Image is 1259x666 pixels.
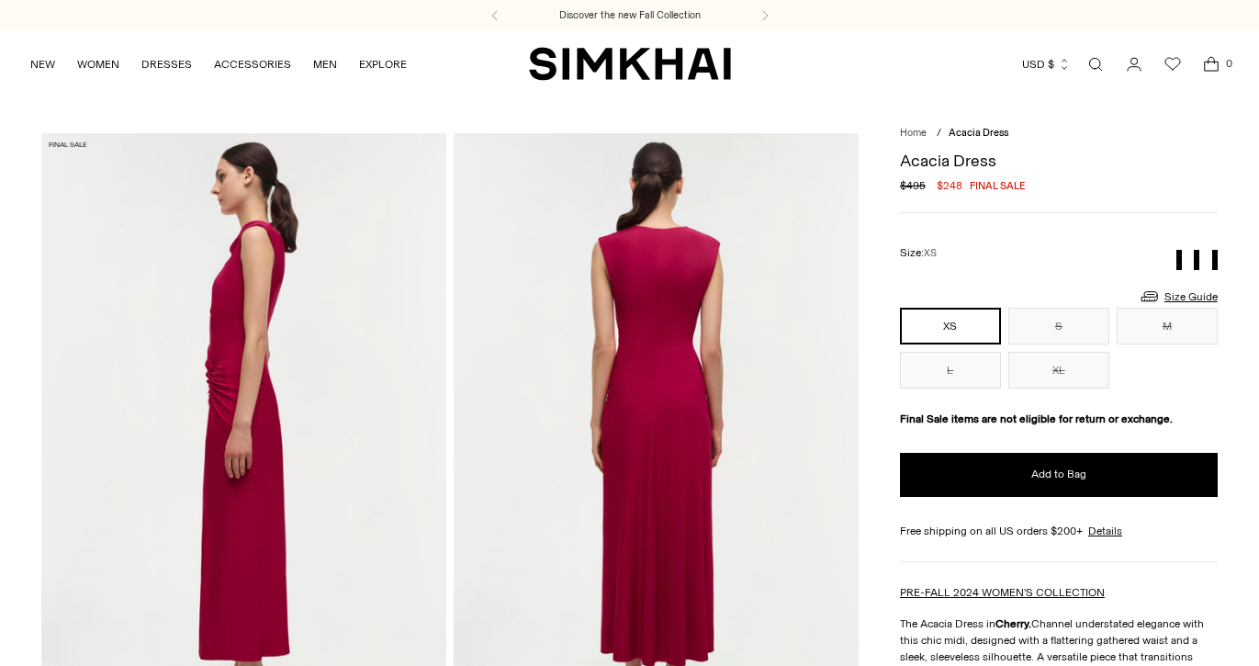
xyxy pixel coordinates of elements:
[359,44,407,85] a: EXPLORE
[1139,285,1218,308] a: Size Guide
[141,44,192,85] a: DRESSES
[900,453,1218,497] button: Add to Bag
[313,44,337,85] a: MEN
[1022,44,1071,85] button: USD $
[1031,467,1086,482] span: Add to Bag
[900,412,1173,425] strong: Final Sale items are not eligible for return or exchange.
[900,523,1218,539] div: Free shipping on all US orders $200+
[900,126,1218,141] nav: breadcrumbs
[1088,523,1122,539] a: Details
[900,352,1001,389] button: L
[924,247,937,259] span: XS
[559,8,701,23] a: Discover the new Fall Collection
[1220,55,1237,72] span: 0
[995,617,1031,630] strong: Cherry.
[900,152,1218,169] h1: Acacia Dress
[30,44,55,85] a: NEW
[1154,46,1191,83] a: Wishlist
[1077,46,1114,83] a: Open search modal
[1008,308,1109,344] button: S
[529,46,731,82] a: SIMKHAI
[214,44,291,85] a: ACCESSORIES
[1193,46,1230,83] a: Open cart modal
[1117,308,1218,344] button: M
[937,177,962,194] span: $248
[1008,352,1109,389] button: XL
[77,44,119,85] a: WOMEN
[900,127,927,139] a: Home
[1116,46,1152,83] a: Go to the account page
[900,244,937,262] label: Size:
[900,177,926,194] s: $495
[949,127,1008,139] span: Acacia Dress
[900,586,1105,599] a: PRE-FALL 2024 WOMEN'S COLLECTION
[900,308,1001,344] button: XS
[937,126,941,141] div: /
